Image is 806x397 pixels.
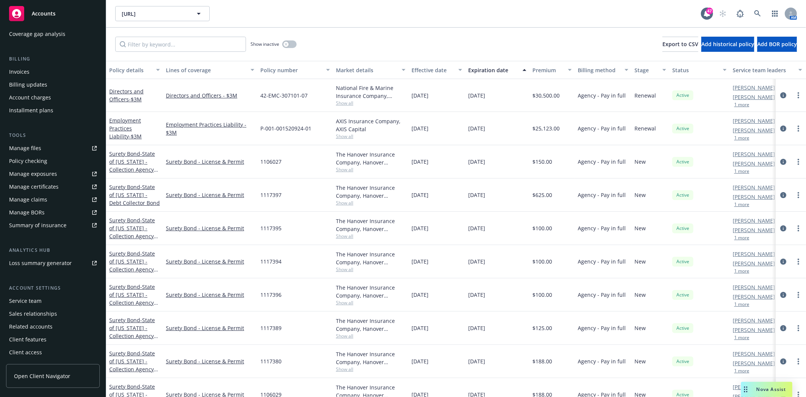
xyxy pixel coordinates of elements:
a: Surety Bond - License & Permit [166,224,254,232]
a: Directors and Officers - $3M [166,91,254,99]
a: Surety Bond - License & Permit [166,191,254,199]
span: Show inactive [251,41,279,47]
a: Manage BORs [6,206,100,219]
button: 1 more [734,102,749,107]
span: New [634,191,646,199]
a: [PERSON_NAME] [733,93,775,101]
span: - State of [US_STATE] - Debt Collector Bond [109,183,160,206]
a: [PERSON_NAME] [733,160,775,167]
div: Manage claims [9,194,47,206]
div: Policy number [260,66,322,74]
div: Installment plans [9,104,53,116]
button: Expiration date [465,61,529,79]
div: Manage certificates [9,181,59,193]
span: Show all [336,133,405,140]
div: Policy details [109,66,152,74]
a: [PERSON_NAME] [733,117,775,125]
span: 1117397 [260,191,282,199]
div: Invoices [9,66,29,78]
button: 1 more [734,202,749,207]
button: 1 more [734,136,749,140]
div: Analytics hub [6,247,100,254]
span: Active [675,292,690,298]
button: Market details [333,61,408,79]
a: Client features [6,333,100,346]
div: Sales relationships [9,308,57,320]
div: Market details [336,66,397,74]
span: Active [675,325,690,332]
a: [PERSON_NAME] [733,226,775,234]
a: Surety Bond [109,316,155,347]
span: Show all [336,233,405,239]
span: New [634,324,646,332]
button: Nova Assist [741,382,792,397]
div: Stage [634,66,658,74]
span: Accounts [32,11,56,17]
span: Show all [336,299,405,306]
span: - $3M [129,96,142,103]
span: Agency - Pay in full [578,91,626,99]
a: Sales relationships [6,308,100,320]
span: Add BOR policy [757,40,797,48]
span: [DATE] [412,257,429,265]
button: Billing method [575,61,631,79]
div: Billing updates [9,79,47,91]
a: circleInformation [779,324,788,333]
button: Premium [529,61,575,79]
button: Policy details [106,61,163,79]
span: Export to CSV [662,40,698,48]
span: [DATE] [468,291,485,299]
span: Show all [336,200,405,206]
span: $25,123.00 [532,124,560,132]
span: $125.00 [532,324,552,332]
a: circleInformation [779,191,788,200]
a: Billing updates [6,79,100,91]
span: $30,500.00 [532,91,560,99]
a: Surety Bond [109,283,155,314]
a: Switch app [767,6,783,21]
a: [PERSON_NAME] [733,193,775,201]
span: [DATE] [468,158,485,166]
a: circleInformation [779,257,788,266]
span: $188.00 [532,357,552,365]
span: Agency - Pay in full [578,191,626,199]
span: [DATE] [412,158,429,166]
span: Agency - Pay in full [578,124,626,132]
span: Agency - Pay in full [578,257,626,265]
a: circleInformation [779,91,788,100]
span: Active [675,225,690,232]
a: Employment Practices Liability - $3M [166,121,254,136]
div: Summary of insurance [9,219,67,231]
div: The Hanover Insurance Company, Hanover Insurance Group [336,184,405,200]
a: Summary of insurance [6,219,100,231]
a: [PERSON_NAME] [733,259,775,267]
div: The Hanover Insurance Company, Hanover Insurance Group [336,350,405,366]
span: [DATE] [412,357,429,365]
div: Policy checking [9,155,47,167]
a: Installment plans [6,104,100,116]
span: [DATE] [468,357,485,365]
div: Service team leaders [733,66,794,74]
span: Manage exposures [6,168,100,180]
a: Surety Bond [109,350,155,381]
span: Active [675,158,690,165]
a: more [794,91,803,100]
span: Agency - Pay in full [578,324,626,332]
button: Lines of coverage [163,61,257,79]
a: more [794,191,803,200]
div: The Hanover Insurance Company, Hanover Insurance Group [336,217,405,233]
span: [DATE] [468,324,485,332]
a: Service team [6,295,100,307]
div: Expiration date [468,66,518,74]
a: Client access [6,346,100,358]
button: 1 more [734,236,749,240]
a: Accounts [6,3,100,24]
button: Stage [631,61,669,79]
span: New [634,158,646,166]
span: Active [675,125,690,132]
a: [PERSON_NAME] [733,326,775,334]
a: Surety Bond - License & Permit [166,357,254,365]
a: Directors and Officers [109,88,144,103]
span: 1117389 [260,324,282,332]
span: [DATE] [468,124,485,132]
